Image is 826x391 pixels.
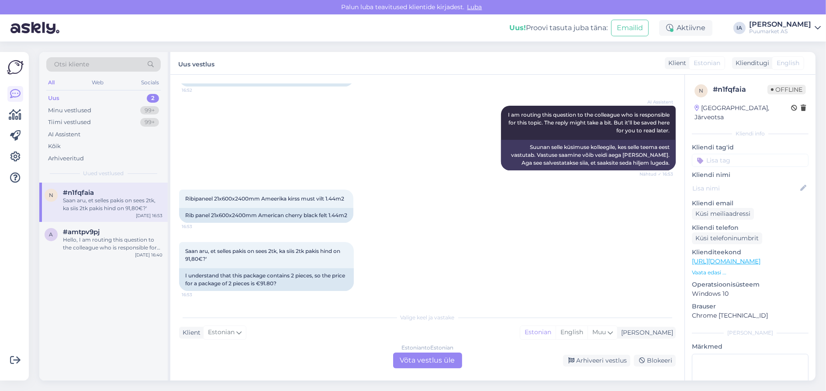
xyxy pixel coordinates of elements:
[634,355,676,367] div: Blokeeri
[749,28,811,35] div: Puumarket AS
[692,311,809,320] p: Chrome [TECHNICAL_ID]
[48,94,59,103] div: Uus
[139,77,161,88] div: Socials
[692,289,809,298] p: Windows 10
[48,106,91,115] div: Minu vestlused
[7,59,24,76] img: Askly Logo
[611,20,649,36] button: Emailid
[63,189,94,197] span: #n1fqfaia
[694,59,720,68] span: Estonian
[179,328,200,337] div: Klient
[695,104,791,122] div: [GEOGRAPHIC_DATA], Järveotsa
[140,118,159,127] div: 99+
[54,60,89,69] span: Otsi kliente
[777,59,799,68] span: English
[135,252,162,258] div: [DATE] 16:40
[692,302,809,311] p: Brauser
[699,87,703,94] span: n
[208,328,235,337] span: Estonian
[178,57,214,69] label: Uus vestlus
[592,328,606,336] span: Muu
[185,248,342,262] span: Saan aru, et selles pakis on sees 2tk, ka siis 2tk pakis hind on 91,80€?'
[147,94,159,103] div: 2
[140,106,159,115] div: 99+
[48,130,80,139] div: AI Assistent
[692,280,809,289] p: Operatsioonisüsteem
[749,21,821,35] a: [PERSON_NAME]Puumarket AS
[185,195,344,202] span: Ribipaneel 21x600x2400mm Ameerika kirss must vilt 1.44m2
[182,87,214,93] span: 16:52
[692,199,809,208] p: Kliendi email
[692,223,809,232] p: Kliendi telefon
[692,342,809,351] p: Märkmed
[179,314,676,322] div: Valige keel ja vastake
[692,248,809,257] p: Klienditeekond
[640,99,673,105] span: AI Assistent
[563,355,630,367] div: Arhiveeri vestlus
[136,212,162,219] div: [DATE] 16:53
[692,257,760,265] a: [URL][DOMAIN_NAME]
[692,269,809,277] p: Vaata edasi ...
[90,77,106,88] div: Web
[692,143,809,152] p: Kliendi tag'id
[501,140,676,170] div: Suunan selle küsimuse kolleegile, kes selle teema eest vastutab. Vastuse saamine võib veidi aega ...
[48,154,84,163] div: Arhiveeritud
[659,20,712,36] div: Aktiivne
[520,326,556,339] div: Estonian
[49,231,53,238] span: a
[692,232,762,244] div: Küsi telefoninumbrit
[665,59,686,68] div: Klient
[179,268,354,291] div: I understand that this package contains 2 pieces, so the price for a package of 2 pieces is €91.80?
[767,85,806,94] span: Offline
[692,208,754,220] div: Küsi meiliaadressi
[46,77,56,88] div: All
[713,84,767,95] div: # n1fqfaia
[692,329,809,337] div: [PERSON_NAME]
[63,236,162,252] div: Hello, I am routing this question to the colleague who is responsible for this topic. The reply m...
[48,118,91,127] div: Tiimi vestlused
[393,353,462,368] div: Võta vestlus üle
[48,142,61,151] div: Kõik
[401,344,453,352] div: Estonian to Estonian
[732,59,769,68] div: Klienditugi
[83,170,124,177] span: Uued vestlused
[179,208,353,223] div: Rib panel 21x600x2400mm American cherry black felt 1.44m2
[509,23,608,33] div: Proovi tasuta juba täna:
[182,223,214,230] span: 16:53
[508,111,671,134] span: I am routing this question to the colleague who is responsible for this topic. The reply might ta...
[692,130,809,138] div: Kliendi info
[509,24,526,32] b: Uus!
[556,326,588,339] div: English
[733,22,746,34] div: IA
[182,291,214,298] span: 16:53
[692,154,809,167] input: Lisa tag
[618,328,673,337] div: [PERSON_NAME]
[639,171,673,177] span: Nähtud ✓ 16:53
[49,192,53,198] span: n
[63,228,100,236] span: #amtpv9pj
[749,21,811,28] div: [PERSON_NAME]
[692,183,798,193] input: Lisa nimi
[465,3,485,11] span: Luba
[692,170,809,180] p: Kliendi nimi
[63,197,162,212] div: Saan aru, et selles pakis on sees 2tk, ka siis 2tk pakis hind on 91,80€?'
